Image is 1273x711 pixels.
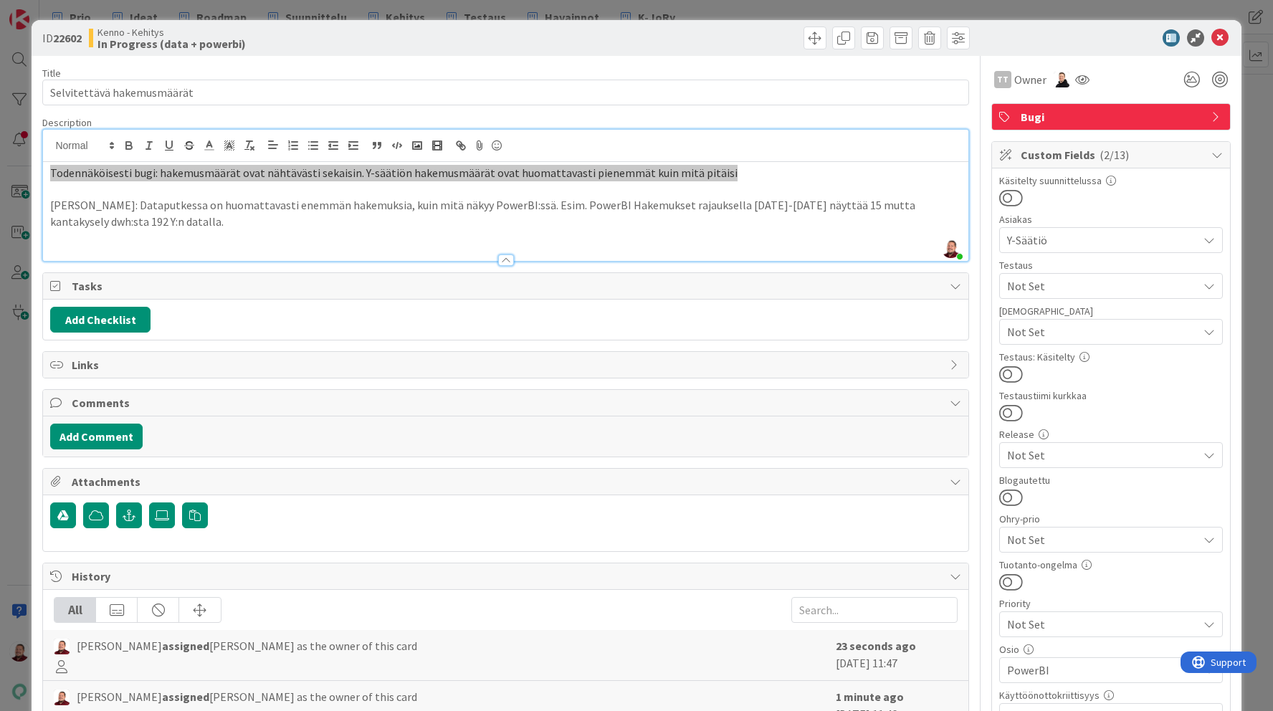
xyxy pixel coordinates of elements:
span: Tasks [72,277,942,295]
div: Käyttöönottokriittisyys [999,690,1223,700]
b: assigned [162,639,209,653]
span: Not Set [1007,447,1198,464]
button: Add Comment [50,424,143,449]
span: PowerBI [1007,662,1198,679]
b: 1 minute ago [836,689,904,704]
span: Kenno - Kehitys [97,27,246,38]
div: All [54,598,96,622]
span: Links [72,356,942,373]
span: Not Set [1007,530,1191,550]
span: History [72,568,942,585]
div: Tuotanto-ongelma [999,560,1223,570]
input: Search... [791,597,958,623]
p: Todennäköisesti bugi: hakemusmäärät ovat nähtävästi sekaisin. Y-säätiön hakemusmäärät ovat huomat... [50,165,960,181]
button: Add Checklist [50,307,151,333]
span: ID [42,29,82,47]
div: Asiakas [999,214,1223,224]
input: type card name here... [42,80,968,105]
span: Description [42,116,92,129]
b: 23 seconds ago [836,639,916,653]
img: AN [1054,72,1069,87]
div: Ohry-prio [999,514,1223,524]
div: Blogautettu [999,475,1223,485]
img: JS [54,689,70,705]
div: Priority [999,598,1223,609]
div: Käsitelty suunnittelussa [999,176,1223,186]
span: Attachments [72,473,942,490]
span: ( 2/13 ) [1100,148,1129,162]
span: Bugi [1021,108,1204,125]
label: Title [42,67,61,80]
div: [DEMOGRAPHIC_DATA] [999,306,1223,316]
img: 8MARACyCzyDdOogtKbuhiGEOiMLTYxQp.jpg [941,238,961,258]
span: Custom Fields [1021,146,1204,163]
span: Not Set [1007,323,1198,340]
b: 22602 [53,31,82,45]
b: assigned [162,689,209,704]
span: Not Set [1007,614,1191,634]
div: Testaus [999,260,1223,270]
span: [PERSON_NAME] [PERSON_NAME] as the owner of this card [77,688,417,705]
p: [PERSON_NAME]: Dataputkessa on huomattavasti enemmän hakemuksia, kuin mitä näkyy PowerBI:ssä. Esi... [50,197,960,229]
img: JS [54,639,70,654]
div: Testaus: Käsitelty [999,352,1223,362]
div: TT [994,71,1011,88]
span: Comments [72,394,942,411]
span: [PERSON_NAME] [PERSON_NAME] as the owner of this card [77,637,417,654]
div: Testaustiimi kurkkaa [999,391,1223,401]
span: Y-Säätiö [1007,232,1198,249]
span: Support [30,2,65,19]
span: Not Set [1007,277,1198,295]
b: In Progress (data + powerbi) [97,38,246,49]
div: Osio [999,644,1223,654]
span: Owner [1014,71,1046,88]
div: Release [999,429,1223,439]
div: [DATE] 11:47 [836,637,958,673]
